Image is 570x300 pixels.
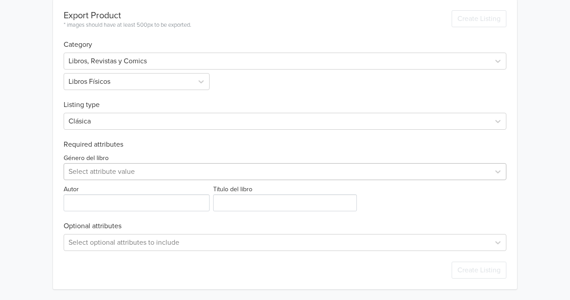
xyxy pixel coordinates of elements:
h6: Optional attributes [64,222,506,230]
h6: Listing type [64,90,506,109]
div: * images should have at least 500px to be exported. [64,21,191,30]
button: Create Listing [452,10,506,27]
h6: Category [64,30,506,49]
label: Título del libro [213,185,252,194]
button: Create Listing [452,262,506,279]
label: Autor [64,185,79,194]
h6: Required attributes [64,140,506,149]
label: Género del libro [64,153,109,163]
div: Export Product [64,10,191,21]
